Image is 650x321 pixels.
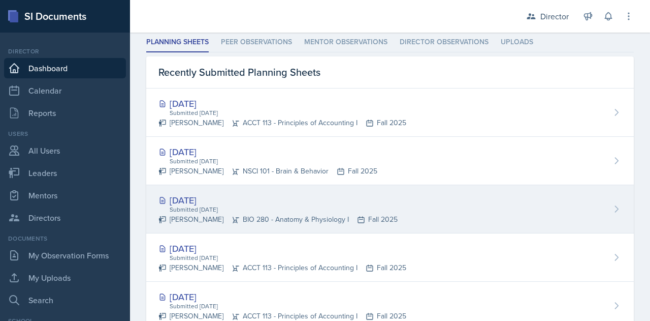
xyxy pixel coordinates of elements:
[4,185,126,206] a: Mentors
[221,33,292,52] li: Peer Observations
[158,290,406,304] div: [DATE]
[146,137,634,185] a: [DATE] Submitted [DATE] [PERSON_NAME]NSCI 101 - Brain & BehaviorFall 2025
[169,253,406,262] div: Submitted [DATE]
[540,10,569,22] div: Director
[4,129,126,138] div: Users
[158,193,398,207] div: [DATE]
[4,47,126,56] div: Director
[4,290,126,310] a: Search
[146,89,634,137] a: [DATE] Submitted [DATE] [PERSON_NAME]ACCT 113 - Principles of Accounting IFall 2025
[146,56,634,89] div: Recently Submitted Planning Sheets
[4,80,126,101] a: Calendar
[146,33,209,52] li: Planning Sheets
[501,33,533,52] li: Uploads
[158,166,377,177] div: [PERSON_NAME] NSCI 101 - Brain & Behavior Fall 2025
[158,242,406,255] div: [DATE]
[4,245,126,266] a: My Observation Forms
[4,268,126,288] a: My Uploads
[4,208,126,228] a: Directors
[169,108,406,118] div: Submitted [DATE]
[146,185,634,234] a: [DATE] Submitted [DATE] [PERSON_NAME]BIO 280 - Anatomy & Physiology IFall 2025
[169,302,406,311] div: Submitted [DATE]
[4,140,126,161] a: All Users
[169,157,377,166] div: Submitted [DATE]
[4,163,126,183] a: Leaders
[304,33,387,52] li: Mentor Observations
[146,234,634,282] a: [DATE] Submitted [DATE] [PERSON_NAME]ACCT 113 - Principles of Accounting IFall 2025
[169,205,398,214] div: Submitted [DATE]
[4,234,126,243] div: Documents
[158,145,377,159] div: [DATE]
[4,103,126,123] a: Reports
[158,214,398,225] div: [PERSON_NAME] BIO 280 - Anatomy & Physiology I Fall 2025
[4,58,126,78] a: Dashboard
[400,33,489,52] li: Director Observations
[158,97,406,110] div: [DATE]
[158,118,406,128] div: [PERSON_NAME] ACCT 113 - Principles of Accounting I Fall 2025
[158,262,406,273] div: [PERSON_NAME] ACCT 113 - Principles of Accounting I Fall 2025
